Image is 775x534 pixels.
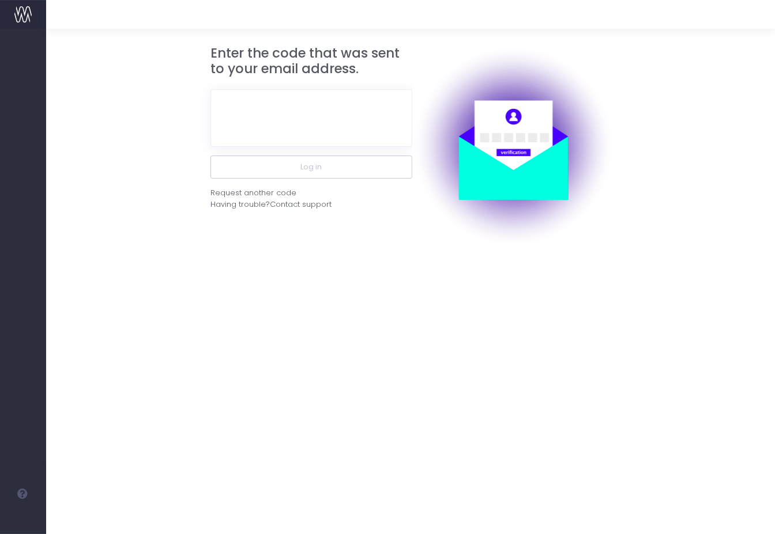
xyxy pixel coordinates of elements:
h3: Enter the code that was sent to your email address. [210,46,412,77]
img: auth.png [412,46,614,247]
img: images/default_profile_image.png [14,511,32,528]
span: Contact support [270,199,332,210]
button: Log in [210,156,412,179]
div: Having trouble? [210,199,412,210]
div: Request another code [210,187,296,199]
